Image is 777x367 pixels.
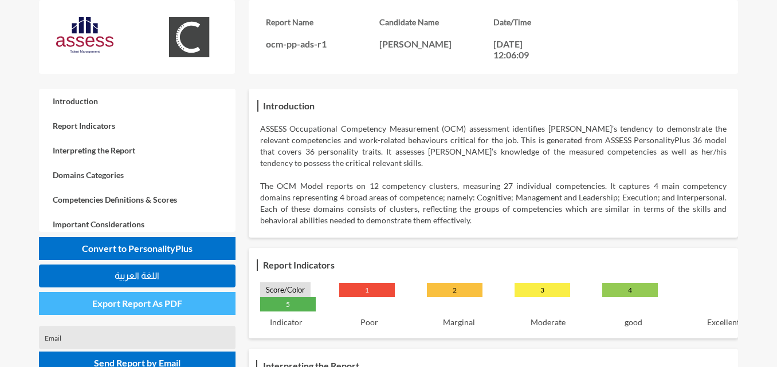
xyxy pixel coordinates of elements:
[379,38,493,49] p: [PERSON_NAME]
[602,283,658,297] p: 4
[39,187,236,212] a: Competencies Definitions & Scores
[707,317,740,327] p: Excellent
[115,271,159,281] span: اللغة العربية
[379,17,493,27] h3: Candidate Name
[39,212,236,236] a: Important Considerations
[515,283,570,297] p: 3
[260,180,727,226] p: The OCM Model reports on 12 competency clusters, measuring 27 individual competencies. It capture...
[493,17,607,27] h3: Date/Time
[443,317,475,327] p: Marginal
[270,317,303,327] p: Indicator
[39,163,236,187] a: Domains Categories
[493,38,545,60] p: [DATE] 12:06:09
[39,265,236,287] button: اللغة العربية
[266,38,380,49] p: ocm-pp-ads-r1
[339,283,395,297] p: 1
[39,138,236,163] a: Interpreting the Report
[260,256,338,273] h3: Report Indicators
[39,292,236,315] button: Export Report As PDF
[82,243,193,254] span: Convert to PersonalityPlus
[56,17,113,53] img: AssessLogoo.svg
[360,317,378,327] p: Poor
[260,123,727,169] p: ASSESS Occupational Competency Measurement (OCM) assessment identifies [PERSON_NAME]’s tendency t...
[39,113,236,138] a: Report Indicators
[39,89,236,113] a: Introduction
[427,283,482,297] p: 2
[160,17,218,57] img: OCM.svg
[39,237,236,260] button: Convert to PersonalityPlus
[260,97,317,114] h3: Introduction
[625,317,642,327] p: good
[260,282,311,297] p: Score/Color
[260,297,316,311] p: 5
[92,298,182,309] span: Export Report As PDF
[531,317,566,327] p: Moderate
[266,17,380,27] h3: Report Name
